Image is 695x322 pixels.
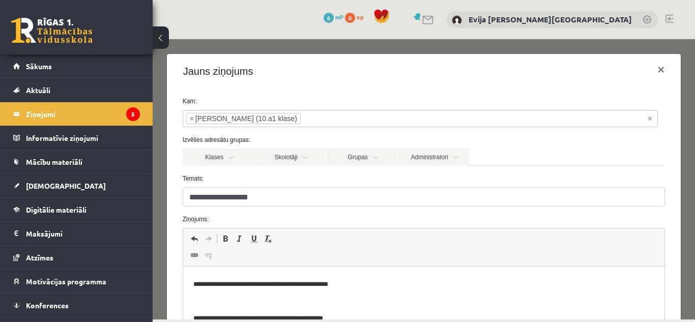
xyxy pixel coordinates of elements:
[35,193,49,206] a: Atcelt (vadīšanas taustiņš+Z)
[26,222,140,245] legend: Maksājumi
[30,109,101,127] a: Klases
[49,193,63,206] a: Atkārtot (vadīšanas taustiņš+Y)
[26,126,140,150] legend: Informatīvie ziņojumi
[26,102,140,126] legend: Ziņojumi
[22,57,520,67] label: Kam:
[245,109,316,127] a: Administratori
[94,193,108,206] a: Pasvītrojums (vadīšanas taustiņš+U)
[335,13,343,21] span: mP
[26,157,82,166] span: Mācību materiāli
[495,74,499,84] span: Noņemt visus vienumus
[34,74,148,85] li: Kristija Kalniņa (10.a1 klase)
[13,102,140,126] a: Ziņojumi5
[49,210,63,223] a: Atsaistīt
[26,181,106,190] span: [DEMOGRAPHIC_DATA]
[37,74,41,84] span: ×
[11,18,93,43] a: Rīgas 1. Tālmācības vidusskola
[31,24,101,40] h4: Jauns ziņojums
[26,85,50,95] span: Aktuāli
[469,14,632,24] a: Evija [PERSON_NAME][GEOGRAPHIC_DATA]
[497,16,520,45] button: ×
[108,193,123,206] a: Noņemt stilus
[13,198,140,221] a: Digitālie materiāli
[26,301,69,310] span: Konferences
[22,175,520,185] label: Ziņojums:
[324,13,334,23] span: 6
[357,13,363,21] span: xp
[13,270,140,293] a: Motivācijas programma
[345,13,368,21] a: 0 xp
[26,277,106,286] span: Motivācijas programma
[35,210,49,223] a: Saite (vadīšanas taustiņš+K)
[26,253,53,262] span: Atzīmes
[13,294,140,317] a: Konferences
[80,193,94,206] a: Slīpraksts (vadīšanas taustiņš+I)
[22,135,520,144] label: Temats:
[345,13,355,23] span: 0
[126,107,140,121] i: 5
[13,126,140,150] a: Informatīvie ziņojumi
[13,174,140,197] a: [DEMOGRAPHIC_DATA]
[102,109,173,127] a: Skolotāji
[13,54,140,78] a: Sākums
[452,15,462,25] img: Evija Aija Frijāre
[22,96,520,105] label: Izvēlies adresātu grupas:
[26,62,52,71] span: Sākums
[66,193,80,206] a: Treknraksts (vadīšanas taustiņš+B)
[26,205,86,214] span: Digitālie materiāli
[13,150,140,173] a: Mācību materiāli
[13,246,140,269] a: Atzīmes
[13,78,140,102] a: Aktuāli
[324,13,343,21] a: 6 mP
[173,109,245,127] a: Grupas
[13,222,140,245] a: Maksājumi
